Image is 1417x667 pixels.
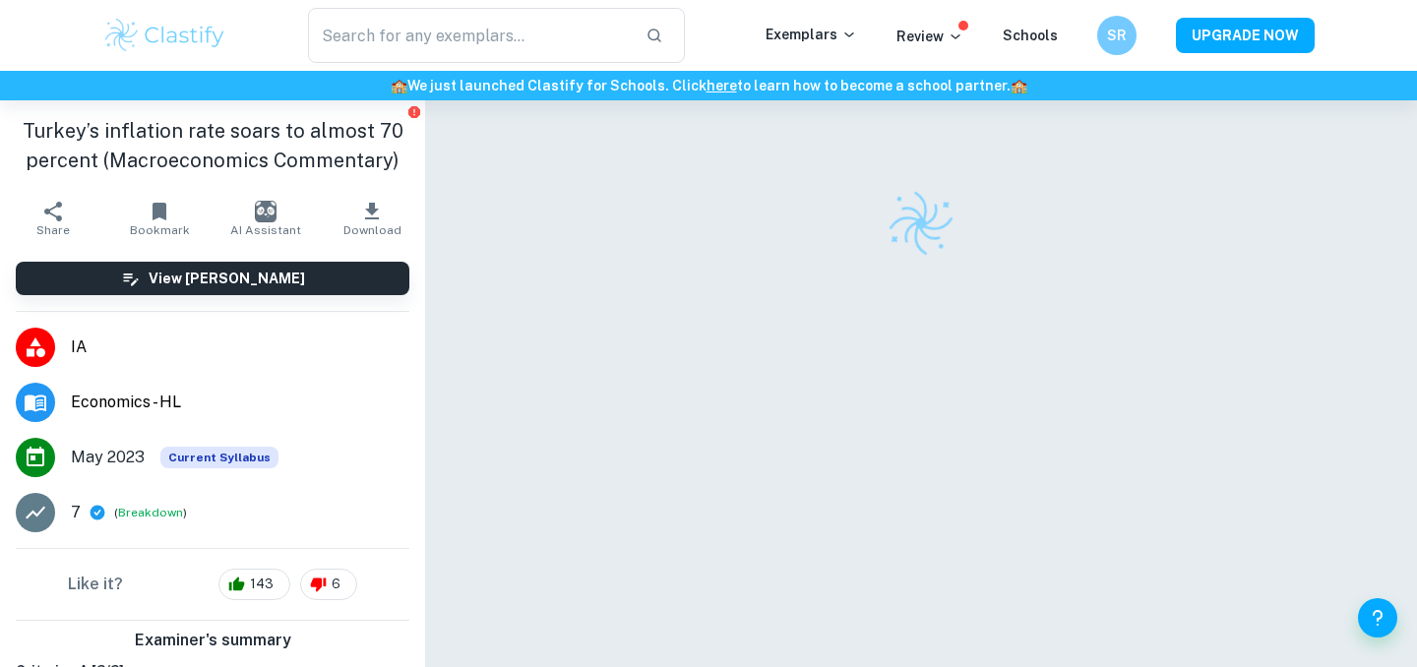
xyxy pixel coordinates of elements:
span: Current Syllabus [160,447,278,468]
a: here [707,78,737,93]
button: AI Assistant [213,191,319,246]
span: Download [343,223,401,237]
input: Search for any exemplars... [308,8,630,63]
h6: We just launched Clastify for Schools. Click to learn how to become a school partner. [4,75,1413,96]
div: This exemplar is based on the current syllabus. Feel free to refer to it for inspiration/ideas wh... [160,447,278,468]
img: Clastify logo [883,185,959,262]
p: 7 [71,501,81,524]
span: IA [71,335,409,359]
h6: View [PERSON_NAME] [149,268,305,289]
img: AI Assistant [255,201,277,222]
h6: SR [1106,25,1129,46]
h6: Like it? [68,573,123,596]
button: Download [319,191,425,246]
h1: Turkey’s inflation rate soars to almost 70 percent (Macroeconomics Commentary) [16,116,409,175]
span: ( ) [114,504,187,522]
p: Exemplars [766,24,857,45]
button: Bookmark [106,191,213,246]
button: SR [1097,16,1137,55]
div: 6 [300,569,357,600]
span: May 2023 [71,446,145,469]
img: Clastify logo [102,16,227,55]
span: Economics - HL [71,391,409,414]
button: View [PERSON_NAME] [16,262,409,295]
span: 6 [321,575,351,594]
a: Schools [1003,28,1058,43]
p: Review [896,26,963,47]
span: 🏫 [1011,78,1027,93]
span: Share [36,223,70,237]
div: 143 [218,569,290,600]
span: Bookmark [130,223,190,237]
span: AI Assistant [230,223,301,237]
button: Report issue [406,104,421,119]
button: Help and Feedback [1358,598,1397,637]
span: 🏫 [391,78,407,93]
span: 143 [239,575,284,594]
h6: Examiner's summary [8,629,417,652]
button: UPGRADE NOW [1176,18,1315,53]
button: Breakdown [118,504,183,521]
